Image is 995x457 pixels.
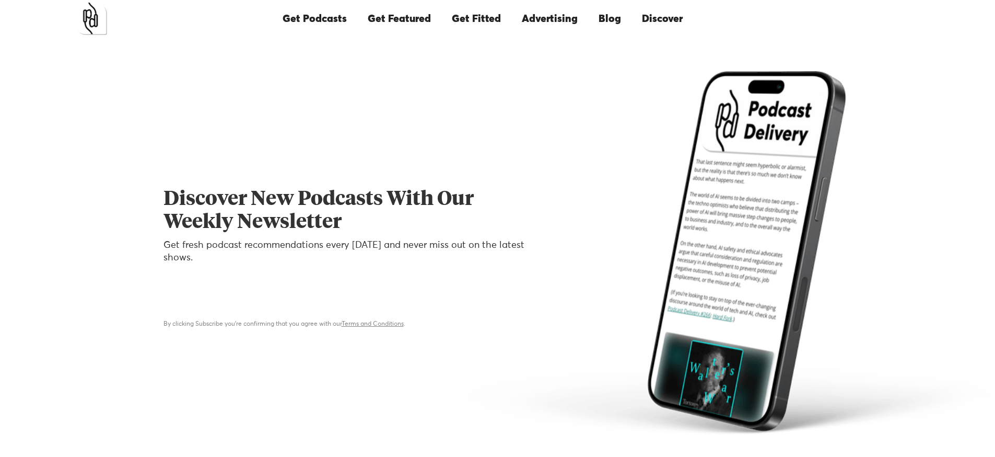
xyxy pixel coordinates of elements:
a: Discover [631,1,693,37]
a: home [75,3,107,35]
a: Get Featured [357,1,441,37]
h1: Discover New Podcasts With Our Weekly Newsletter [163,188,525,234]
p: Get fresh podcast recommendations every [DATE] and never miss out on the latest shows. [163,239,525,264]
a: Advertising [511,1,588,37]
form: Email Form [163,281,525,329]
div: By clicking Subscribe you're confirming that you agree with our . [163,319,525,329]
a: Blog [588,1,631,37]
a: Terms and Conditions [342,321,404,327]
a: Get Podcasts [272,1,357,37]
a: Get Fitted [441,1,511,37]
